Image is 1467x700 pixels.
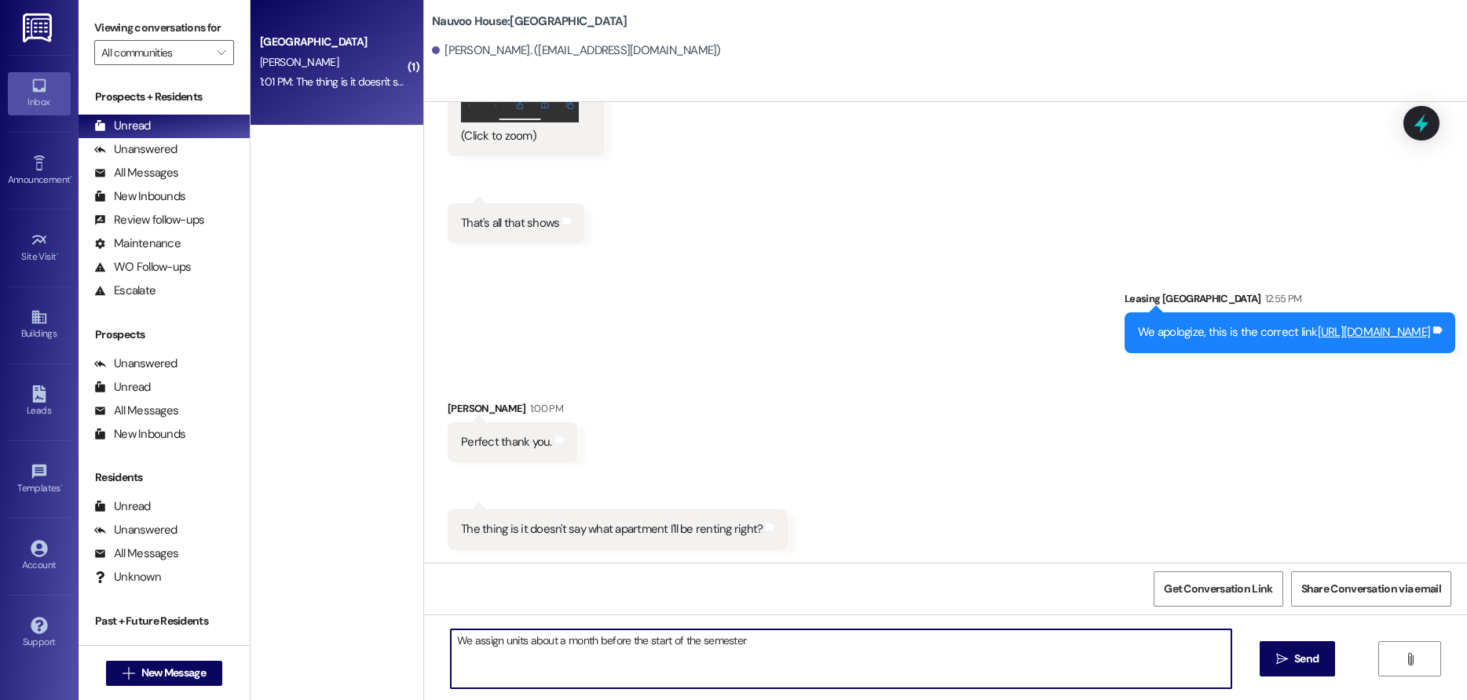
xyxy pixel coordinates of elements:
[1276,653,1288,665] i: 
[461,128,579,144] div: (Click to zoom)
[1138,324,1430,341] div: We apologize, this is the correct link
[217,46,225,59] i: 
[1164,581,1272,597] span: Get Conversation Link
[94,141,177,158] div: Unanswered
[79,469,250,486] div: Residents
[94,235,181,252] div: Maintenance
[1261,290,1302,307] div: 12:55 PM
[1301,581,1441,597] span: Share Conversation via email
[461,521,763,538] div: The thing is it doesn't say what apartment I'll be renting right?
[79,89,250,105] div: Prospects + Residents
[1125,290,1455,312] div: Leasing [GEOGRAPHIC_DATA]
[94,259,191,275] div: WO Follow-ups
[8,458,71,501] a: Templates •
[8,612,71,654] a: Support
[8,227,71,269] a: Site Visit •
[94,379,151,396] div: Unread
[1154,571,1282,607] button: Get Conversation Link
[1404,653,1416,665] i: 
[123,667,134,680] i: 
[8,535,71,578] a: Account
[94,545,178,562] div: All Messages
[94,522,177,538] div: Unanswered
[79,613,250,629] div: Past + Future Residents
[260,55,338,69] span: [PERSON_NAME]
[141,665,206,681] span: New Message
[94,165,178,181] div: All Messages
[94,355,177,372] div: Unanswered
[106,661,222,686] button: New Message
[1294,651,1319,667] span: Send
[461,215,559,232] div: That's all that shows
[1260,641,1336,676] button: Send
[70,172,72,183] span: •
[57,249,59,260] span: •
[1318,324,1431,340] a: [URL][DOMAIN_NAME]
[451,629,1231,688] textarea: We assign units about a month before the start of the semeste
[79,326,250,343] div: Prospects
[260,34,405,50] div: [GEOGRAPHIC_DATA]
[432,13,627,30] b: Nauvoo House: [GEOGRAPHIC_DATA]
[101,40,209,65] input: All communities
[94,498,151,515] div: Unread
[526,400,563,417] div: 1:00 PM
[23,13,55,42] img: ResiDesk Logo
[94,426,185,443] div: New Inbounds
[94,403,178,419] div: All Messages
[260,75,571,89] div: 1:01 PM: The thing is it doesn't say what apartment I'll be renting right?
[94,212,204,228] div: Review follow-ups
[94,188,185,205] div: New Inbounds
[94,283,155,299] div: Escalate
[94,569,161,585] div: Unknown
[60,480,63,491] span: •
[8,381,71,423] a: Leads
[94,16,234,40] label: Viewing conversations for
[8,304,71,346] a: Buildings
[8,72,71,115] a: Inbox
[94,118,151,134] div: Unread
[461,434,552,450] div: Perfect thank you.
[432,42,721,59] div: [PERSON_NAME]. ([EMAIL_ADDRESS][DOMAIN_NAME])
[1291,571,1451,607] button: Share Conversation via email
[448,400,577,422] div: [PERSON_NAME]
